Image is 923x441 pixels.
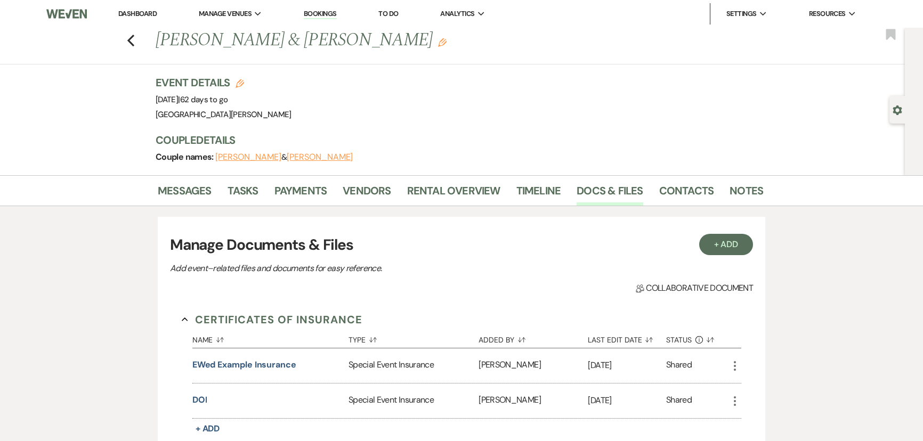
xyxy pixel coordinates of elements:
[588,358,666,372] p: [DATE]
[156,151,215,162] span: Couple names:
[577,182,643,206] a: Docs & Files
[46,3,87,25] img: Weven Logo
[170,262,543,275] p: Add event–related files and documents for easy reference.
[699,234,754,255] button: + Add
[156,28,633,53] h1: [PERSON_NAME] & [PERSON_NAME]
[349,328,479,348] button: Type
[809,9,846,19] span: Resources
[479,348,588,383] div: [PERSON_NAME]
[118,9,157,18] a: Dashboard
[215,152,353,162] span: &
[479,328,588,348] button: Added By
[192,394,207,406] button: DOI
[407,182,500,206] a: Rental Overview
[192,358,296,371] button: eWed Example Insurance
[180,94,228,105] span: 62 days to go
[588,328,666,348] button: Last Edit Date
[659,182,714,206] a: Contacts
[378,9,398,18] a: To Do
[726,9,757,19] span: Settings
[196,423,220,434] span: + Add
[304,9,337,19] a: Bookings
[588,394,666,407] p: [DATE]
[287,153,353,161] button: [PERSON_NAME]
[274,182,327,206] a: Payments
[178,94,228,105] span: |
[440,9,474,19] span: Analytics
[730,182,763,206] a: Notes
[156,109,292,120] span: [GEOGRAPHIC_DATA][PERSON_NAME]
[666,394,692,408] div: Shared
[666,358,692,373] div: Shared
[192,421,223,436] button: + Add
[349,348,479,383] div: Special Event Insurance
[182,312,362,328] button: Certificates of Insurance
[228,182,258,206] a: Tasks
[893,104,902,115] button: Open lead details
[199,9,252,19] span: Manage Venues
[170,234,753,256] h3: Manage Documents & Files
[156,133,752,148] h3: Couple Details
[215,153,281,161] button: [PERSON_NAME]
[343,182,391,206] a: Vendors
[666,336,692,344] span: Status
[349,383,479,418] div: Special Event Insurance
[156,75,292,90] h3: Event Details
[516,182,561,206] a: Timeline
[636,282,753,295] span: Collaborative document
[156,94,228,105] span: [DATE]
[158,182,212,206] a: Messages
[479,383,588,418] div: [PERSON_NAME]
[666,328,728,348] button: Status
[438,37,447,47] button: Edit
[192,328,349,348] button: Name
